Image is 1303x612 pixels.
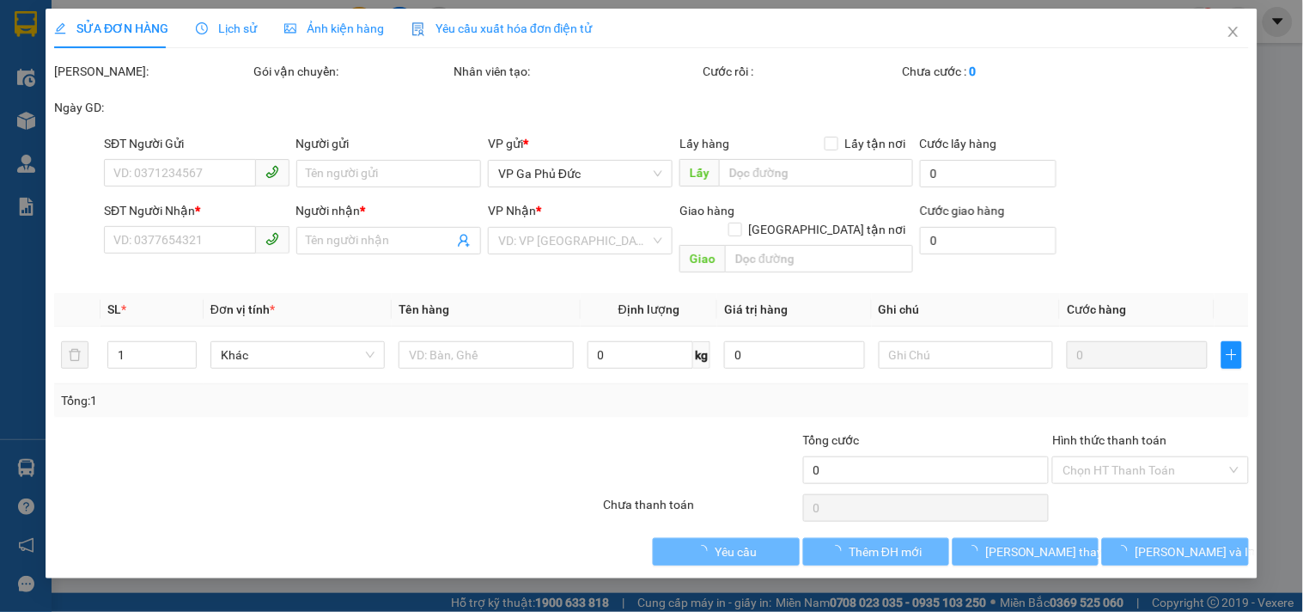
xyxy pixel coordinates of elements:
b: 0 [970,64,977,78]
span: loading [966,545,985,557]
span: loading [1117,545,1136,557]
input: VD: Bàn, Ghế [399,341,573,369]
span: Yêu cầu xuất hóa đơn điện tử [411,21,593,35]
span: plus [1222,348,1241,362]
span: Yêu cầu [715,542,757,561]
span: phone [265,232,279,246]
span: edit [54,22,66,34]
div: Cước rồi : [703,62,899,81]
div: Người gửi [296,134,481,153]
span: loading [696,545,715,557]
div: Ngày GD: [54,98,250,117]
button: Yêu cầu [654,538,800,566]
input: 0 [1067,341,1208,369]
span: VP Ga Phủ Đức [498,161,662,187]
span: [GEOGRAPHIC_DATA] tận nơi [742,220,913,239]
span: Lịch sử [196,21,257,35]
span: Đơn vị tính [210,303,275,316]
button: Thêm ĐH mới [803,538,949,566]
span: close [1227,25,1240,39]
input: Dọc đường [726,245,913,272]
span: Lấy tận nơi [838,134,913,153]
span: Tên hàng [399,303,449,316]
button: plus [1221,341,1242,369]
span: Định lượng [618,303,679,316]
span: loading [830,545,849,557]
span: SL [107,303,121,316]
div: VP gửi [488,134,673,153]
input: Ghi Chú [879,341,1053,369]
div: Người nhận [296,201,481,220]
span: phone [265,165,279,179]
span: clock-circle [196,22,208,34]
div: SĐT Người Gửi [104,134,289,153]
span: [PERSON_NAME] và In [1136,542,1256,561]
input: Cước lấy hàng [920,160,1057,187]
div: SĐT Người Nhận [104,201,289,220]
div: Chưa thanh toán [601,495,801,525]
span: picture [284,22,296,34]
label: Cước lấy hàng [920,137,997,150]
div: Tổng: 1 [61,391,504,410]
span: Ảnh kiện hàng [284,21,384,35]
span: user-add [457,234,471,248]
span: Thêm ĐH mới [849,542,922,561]
span: [PERSON_NAME] thay đổi [985,542,1123,561]
input: Cước giao hàng [920,227,1057,254]
th: Ghi chú [872,293,1060,327]
span: kg [693,341,710,369]
span: Giao hàng [680,204,735,217]
button: [PERSON_NAME] thay đổi [953,538,1099,566]
div: Chưa cước : [903,62,1099,81]
button: [PERSON_NAME] và In [1103,538,1249,566]
span: Lấy [680,159,720,187]
label: Cước giao hàng [920,204,1005,217]
button: Close [1209,9,1257,57]
span: VP Nhận [488,204,536,217]
input: Dọc đường [720,159,913,187]
span: Giao [680,245,726,272]
span: Lấy hàng [680,137,730,150]
span: Cước hàng [1067,303,1126,316]
button: delete [61,341,88,369]
div: Nhân viên tạo: [454,62,700,81]
img: icon [411,22,425,36]
label: Hình thức thanh toán [1052,433,1166,447]
span: Tổng cước [803,433,860,447]
span: SỬA ĐƠN HÀNG [54,21,168,35]
div: Gói vận chuyển: [254,62,450,81]
span: Giá trị hàng [724,303,788,316]
span: Khác [221,342,374,368]
div: [PERSON_NAME]: [54,62,250,81]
